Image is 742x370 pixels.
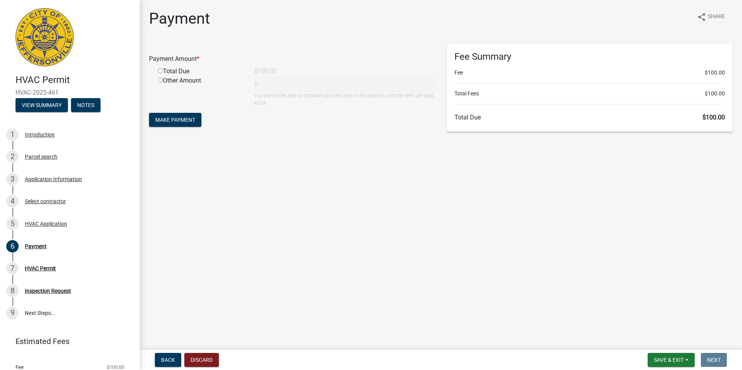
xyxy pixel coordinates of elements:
div: HVAC Permit [25,266,56,271]
div: Select contractor [25,199,66,204]
a: Estimated Fees [6,334,127,349]
li: Fee [454,69,725,77]
div: 1 [6,128,19,141]
button: shareShare [691,9,731,24]
div: Total Due [152,67,248,76]
div: 7 [6,262,19,275]
span: $100.00 [705,90,725,98]
button: Save & Exit [648,353,695,367]
span: Save & Exit [654,357,684,363]
wm-modal-confirm: Notes [71,102,101,109]
div: 4 [6,195,19,207]
h4: HVAC Permit [16,74,133,86]
wm-modal-confirm: Summary [16,102,68,109]
div: Inspection Request [25,288,71,294]
div: Payment [25,244,47,249]
button: Next [701,353,727,367]
span: HVAC-2025-461 [16,89,124,96]
i: share [697,12,706,22]
button: Notes [71,98,101,112]
button: Back [155,353,181,367]
div: Introduction [25,132,55,137]
span: $100.00 [705,69,725,77]
div: Parcel search [25,154,57,159]
div: 3 [6,173,19,185]
h6: Total Due [454,114,725,121]
button: View Summary [16,98,68,112]
div: Other Amount [152,76,248,107]
div: 8 [6,285,19,297]
div: 9 [6,307,19,319]
span: Back [161,357,175,363]
img: City of Jeffersonville, Indiana [16,8,74,66]
span: Share [708,12,725,22]
span: $100.00 [107,365,124,370]
div: Application Information [25,176,82,182]
span: Make Payment [155,117,195,123]
div: 5 [6,218,19,230]
span: Next [707,357,721,363]
h1: Payment [149,9,210,28]
div: Payment Amount [143,54,441,64]
div: 6 [6,240,19,252]
div: 2 [6,150,19,163]
button: Discard [184,353,219,367]
div: HVAC Application [25,221,67,226]
li: Total Fees [454,90,725,98]
span: $100.00 [702,114,725,121]
span: Fee [16,365,24,370]
h6: Fee Summary [454,51,725,62]
button: Make Payment [149,113,201,127]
